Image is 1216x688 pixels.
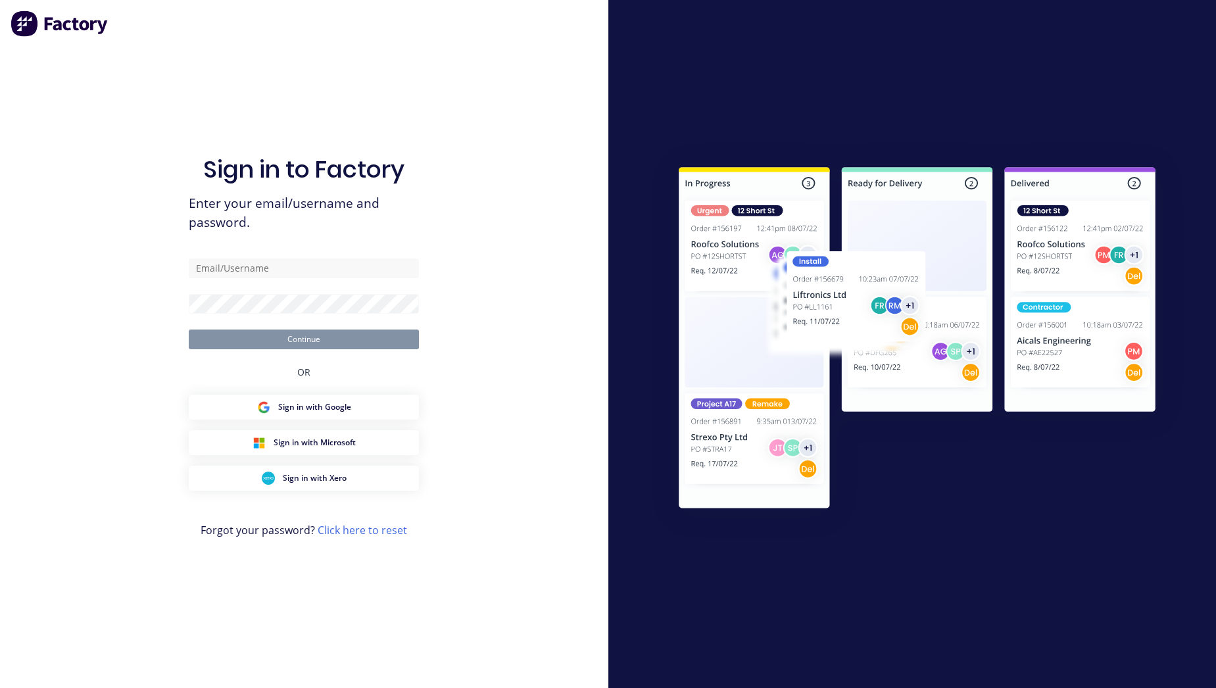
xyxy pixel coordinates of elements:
span: Sign in with Google [278,401,351,413]
img: Xero Sign in [262,472,275,485]
a: Click here to reset [318,523,407,537]
span: Sign in with Xero [283,472,347,484]
div: OR [297,349,310,395]
span: Sign in with Microsoft [274,437,356,449]
button: Microsoft Sign inSign in with Microsoft [189,430,419,455]
img: Microsoft Sign in [253,436,266,449]
button: Xero Sign inSign in with Xero [189,466,419,491]
img: Google Sign in [257,401,270,414]
span: Enter your email/username and password. [189,194,419,232]
button: Continue [189,330,419,349]
h1: Sign in to Factory [203,155,404,184]
span: Forgot your password? [201,522,407,538]
img: Sign in [650,141,1184,539]
img: Factory [11,11,109,37]
button: Google Sign inSign in with Google [189,395,419,420]
input: Email/Username [189,258,419,278]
